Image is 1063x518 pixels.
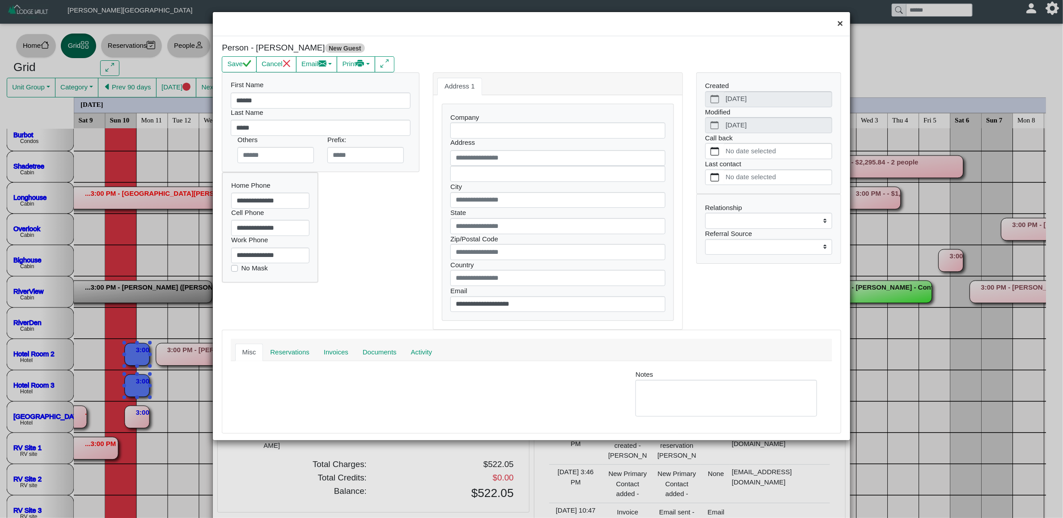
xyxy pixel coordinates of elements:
[237,136,314,144] h6: Others
[231,181,309,190] h6: Home Phone
[697,194,841,263] div: Relationship Referral Source
[706,143,724,159] button: calendar
[697,73,841,194] div: Created Modified Call back Last contact
[263,344,317,362] a: Reservations
[830,12,850,36] button: Close
[356,59,364,68] svg: printer fill
[256,56,296,72] button: Cancelx
[231,209,309,217] h6: Cell Phone
[296,56,338,72] button: Emailenvelope fill
[318,59,327,68] svg: envelope fill
[243,59,251,68] svg: check
[724,143,832,159] label: No date selected
[356,344,404,362] a: Documents
[231,81,411,89] h6: First Name
[241,263,268,274] label: No Mask
[317,344,356,362] a: Invoices
[375,56,394,72] button: arrows angle expand
[442,104,674,320] div: Company City State Zip/Postal Code Country Email
[222,43,525,53] h5: Person - [PERSON_NAME]
[437,78,482,96] a: Address 1
[724,170,832,185] label: No date selected
[235,344,263,362] a: Misc
[222,56,256,72] button: Savecheck
[711,173,719,181] svg: calendar
[381,59,389,68] svg: arrows angle expand
[711,147,719,156] svg: calendar
[327,136,404,144] h6: Prefix:
[231,236,309,244] h6: Work Phone
[706,170,724,185] button: calendar
[231,109,411,117] h6: Last Name
[337,56,375,72] button: Printprinter fill
[629,370,824,417] div: Notes
[283,59,291,68] svg: x
[404,344,440,362] a: Activity
[450,139,665,147] h6: Address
